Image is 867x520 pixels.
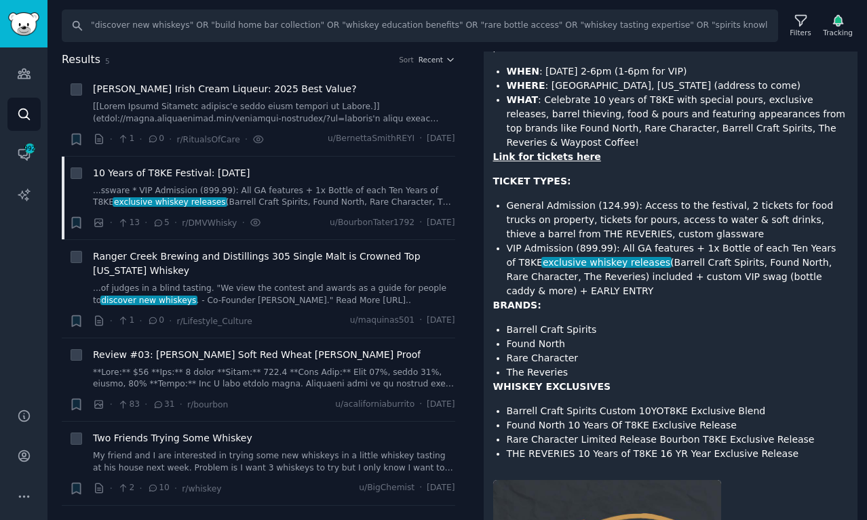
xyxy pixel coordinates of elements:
[174,216,177,230] span: ·
[105,57,110,65] span: 5
[182,484,221,494] span: r/whiskey
[176,135,239,144] span: r/RitualsOfCare
[93,249,455,278] a: Ranger Creek Brewing and Distillings 305 Single Malt is Crowned Top [US_STATE] Whiskey
[24,144,36,153] span: 992
[507,80,545,91] strong: WHERE
[818,12,858,40] button: Tracking
[419,399,422,411] span: ·
[110,216,113,230] span: ·
[182,218,237,228] span: r/DMVWhisky
[493,300,541,311] strong: BRANDS:
[507,323,849,337] li: Barrell Craft Spirits
[147,482,170,494] span: 10
[507,66,539,77] strong: WHEN
[419,482,422,494] span: ·
[117,315,134,327] span: 1
[427,217,455,229] span: [DATE]
[419,55,455,64] button: Recent
[147,315,164,327] span: 0
[144,397,147,412] span: ·
[113,197,227,207] span: exclusive whiskey releases
[7,138,41,171] a: 992
[139,481,142,496] span: ·
[419,55,443,64] span: Recent
[117,482,134,494] span: 2
[507,64,849,79] li: : [DATE] 2-6pm (1-6pm for VIP)
[8,12,39,36] img: GummySearch logo
[328,133,415,145] span: u/BernettaSmithREYI
[427,399,455,411] span: [DATE]
[93,185,455,209] a: ...ssware * VIP Admission (899.99): All GA features + 1x Bottle of each Ten Years of T8KEexclusiv...
[110,481,113,496] span: ·
[507,241,849,298] li: VIP Admission (899.99): All GA features + 1x Bottle of each Ten Years of T8KE (Barrell Craft Spir...
[93,450,455,474] a: My friend and I are interested in trying some new whiskeys in a little whiskey tasting at his hou...
[176,317,252,326] span: r/Lifestyle_Culture
[100,296,198,305] span: discover new whiskeys
[144,216,147,230] span: ·
[427,482,455,494] span: [DATE]
[507,418,849,433] li: Found North 10 Years Of T8KE Exclusive Release
[507,433,849,447] li: Rare Character Limited Release Bourbon T8KE Exclusive Release
[169,314,172,328] span: ·
[330,217,415,229] span: u/BourbonTater1792
[117,217,140,229] span: 13
[823,28,853,37] div: Tracking
[245,132,248,146] span: ·
[93,367,455,391] a: **Lore:** $56 **Ips:** 8 dolor **Sitam:** 722.4 **Cons Adip:** Elit 07%, seddo 31%, eiusmo, 80% *...
[169,132,172,146] span: ·
[335,399,415,411] span: u/acaliforniaburrito
[507,447,849,461] li: THE REVERIES 10 Years of T8KE 16 YR Year Exclusive Release
[507,404,849,418] li: Barrell Craft Spirits Custom 10YOT8KE Exclusive Blend
[147,133,164,145] span: 0
[174,481,177,496] span: ·
[399,55,414,64] div: Sort
[139,314,142,328] span: ·
[359,482,415,494] span: u/BigChemist
[493,176,571,186] strong: TICKET TYPES:
[427,315,455,327] span: [DATE]
[93,431,252,445] a: Two Friends Trying Some Whiskey
[507,365,849,380] li: The Reveries
[790,28,811,37] div: Filters
[493,381,611,392] strong: WHISKEY EXCLUSIVES
[93,283,455,306] a: ...of judges in a blind tasting. "We view the contest and awards as a guide for people todiscover...
[110,132,113,146] span: ·
[507,94,538,105] strong: WHAT
[93,166,250,180] a: 10 Years of T8KE Festival: [DATE]
[93,82,357,96] a: [PERSON_NAME] Irish Cream Liqueur: 2025 Best Value?
[427,133,455,145] span: [DATE]
[507,351,849,365] li: Rare Character
[62,52,100,68] span: Results
[419,217,422,229] span: ·
[419,315,422,327] span: ·
[117,133,134,145] span: 1
[110,397,113,412] span: ·
[187,400,228,409] span: r/bourbon
[153,217,170,229] span: 5
[419,133,422,145] span: ·
[153,399,175,411] span: 31
[180,397,182,412] span: ·
[62,9,778,42] input: Search Keyword
[507,199,849,241] li: General Admission (124.99): Access to the festival, 2 tickets for food trucks on property, ticket...
[350,315,415,327] span: u/maquinas501
[541,257,672,268] span: exclusive whiskey releases
[110,314,113,328] span: ·
[507,337,849,351] li: Found North
[507,79,849,93] li: : [GEOGRAPHIC_DATA], [US_STATE] (address to come)
[93,101,455,125] a: [[Lorem Ipsumd Sitametc adipisc'e seddo eiusm tempori ut Labore.]](etdol://magna.aliquaenimad.min...
[493,151,601,162] a: Link for tickets here
[507,93,849,150] li: : Celebrate 10 years of T8KE with special pours, exclusive releases, barrel thieving, food & pour...
[242,216,244,230] span: ·
[117,399,140,411] span: 83
[139,132,142,146] span: ·
[93,348,421,362] a: Review #03: [PERSON_NAME] Soft Red Wheat [PERSON_NAME] Proof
